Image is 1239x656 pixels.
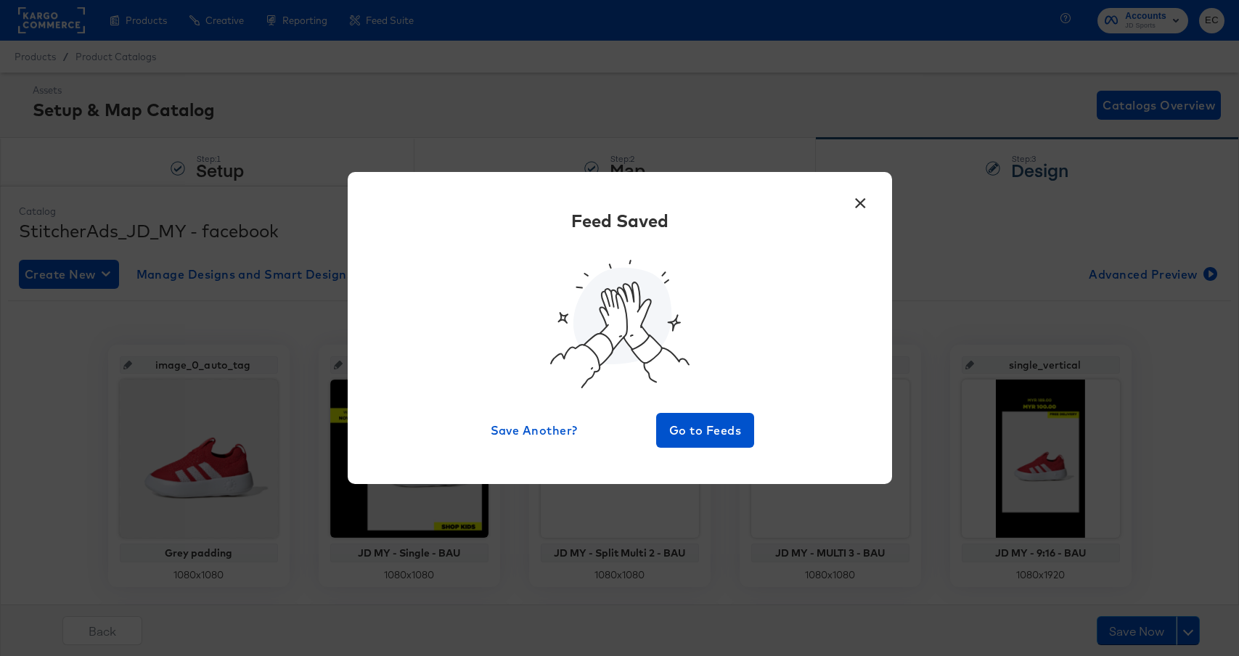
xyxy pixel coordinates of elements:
span: Go to Feeds [662,420,749,440]
button: Save Another? [485,413,584,448]
button: Go to Feeds [656,413,755,448]
span: Save Another? [491,420,578,440]
div: Feed Saved [571,208,668,233]
button: × [848,186,874,213]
